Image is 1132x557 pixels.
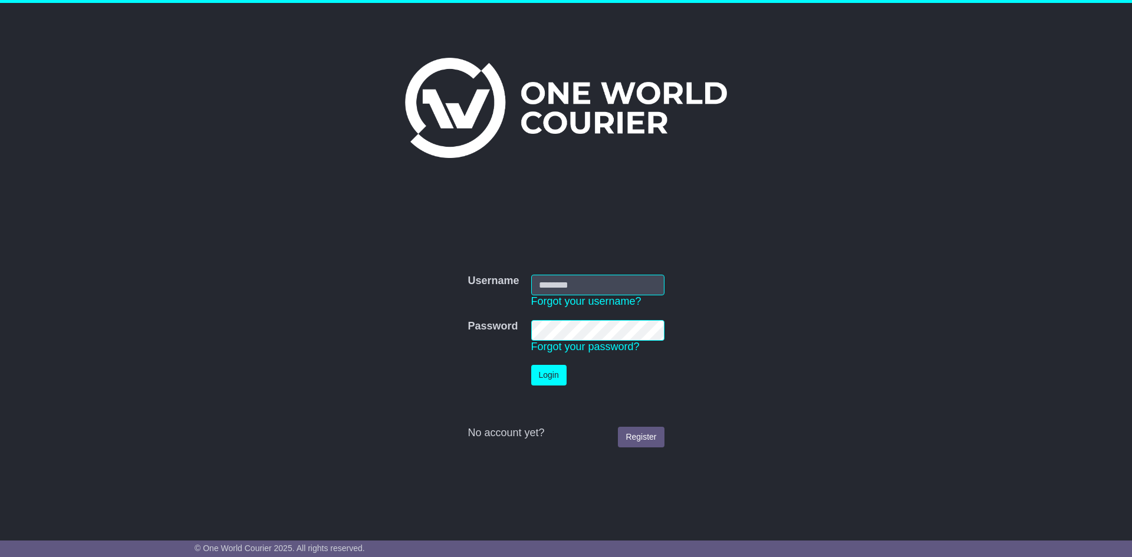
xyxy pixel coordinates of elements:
a: Forgot your password? [531,341,640,352]
img: One World [405,58,727,158]
label: Password [468,320,518,333]
a: Forgot your username? [531,295,641,307]
a: Register [618,427,664,447]
label: Username [468,275,519,288]
div: No account yet? [468,427,664,440]
span: © One World Courier 2025. All rights reserved. [195,543,365,553]
button: Login [531,365,567,385]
